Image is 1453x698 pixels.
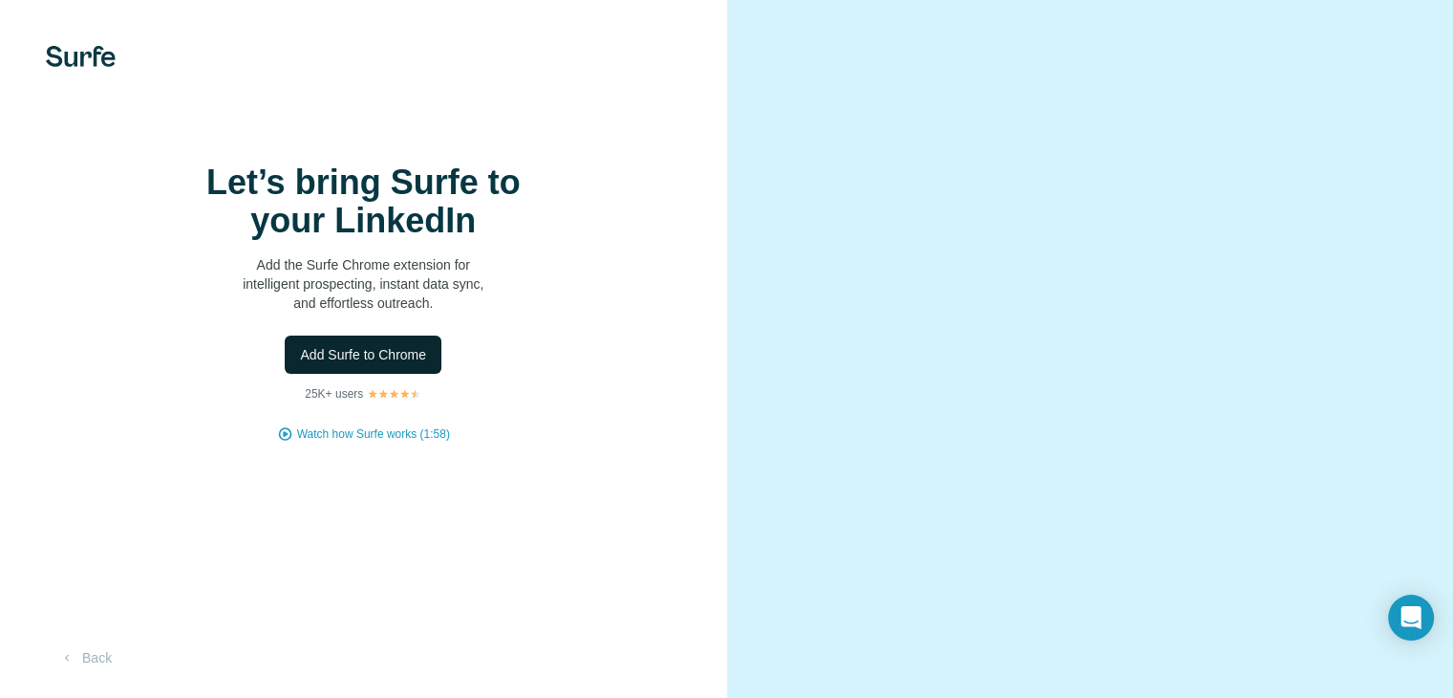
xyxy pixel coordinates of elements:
[46,46,116,67] img: Surfe's logo
[1388,595,1434,641] div: Open Intercom Messenger
[172,164,554,240] h1: Let’s bring Surfe to your LinkedIn
[300,345,426,364] span: Add Surfe to Chrome
[297,425,450,443] button: Watch how Surfe works (1:58)
[46,641,125,675] button: Back
[172,255,554,313] p: Add the Surfe Chrome extension for intelligent prospecting, instant data sync, and effortless out...
[305,385,363,403] p: 25K+ users
[367,388,421,400] img: Rating Stars
[285,336,441,374] button: Add Surfe to Chrome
